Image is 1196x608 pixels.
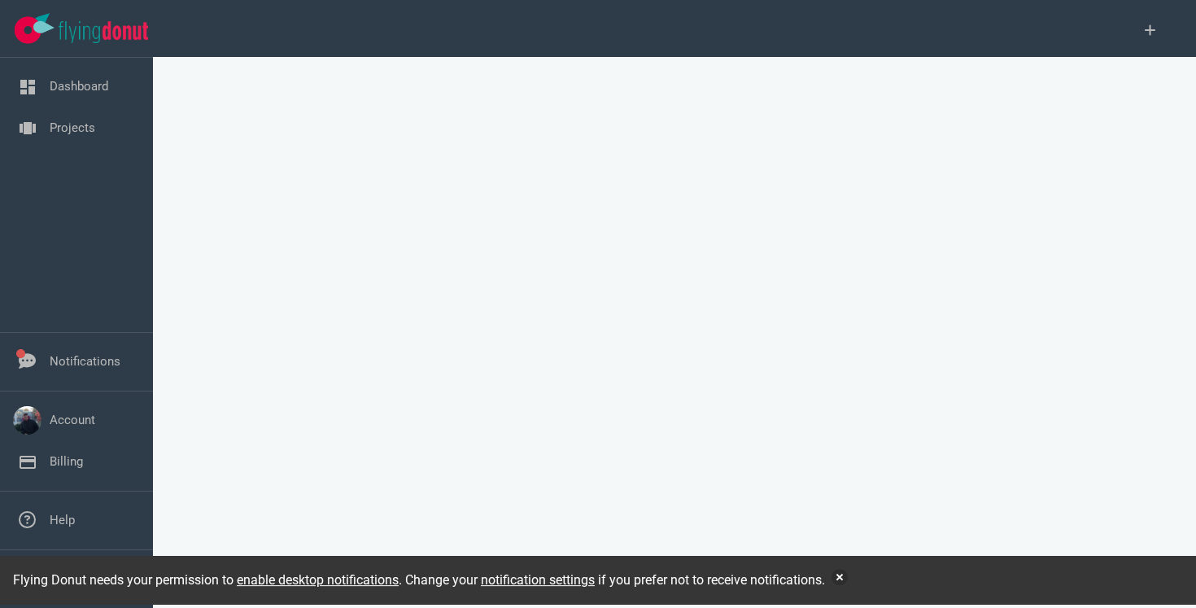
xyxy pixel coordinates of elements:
a: Dashboard [50,79,108,94]
a: Help [50,513,75,527]
img: Flying Donut text logo [59,21,148,43]
a: notification settings [481,575,595,591]
a: Account [50,413,95,427]
a: Billing [50,454,83,469]
a: Projects [50,120,95,135]
a: enable desktop notifications [237,575,399,591]
a: Notifications [50,354,120,369]
span: . Change your if you prefer not to receive notifications. [399,575,825,591]
span: Flying Donut needs your permission to [13,575,399,591]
